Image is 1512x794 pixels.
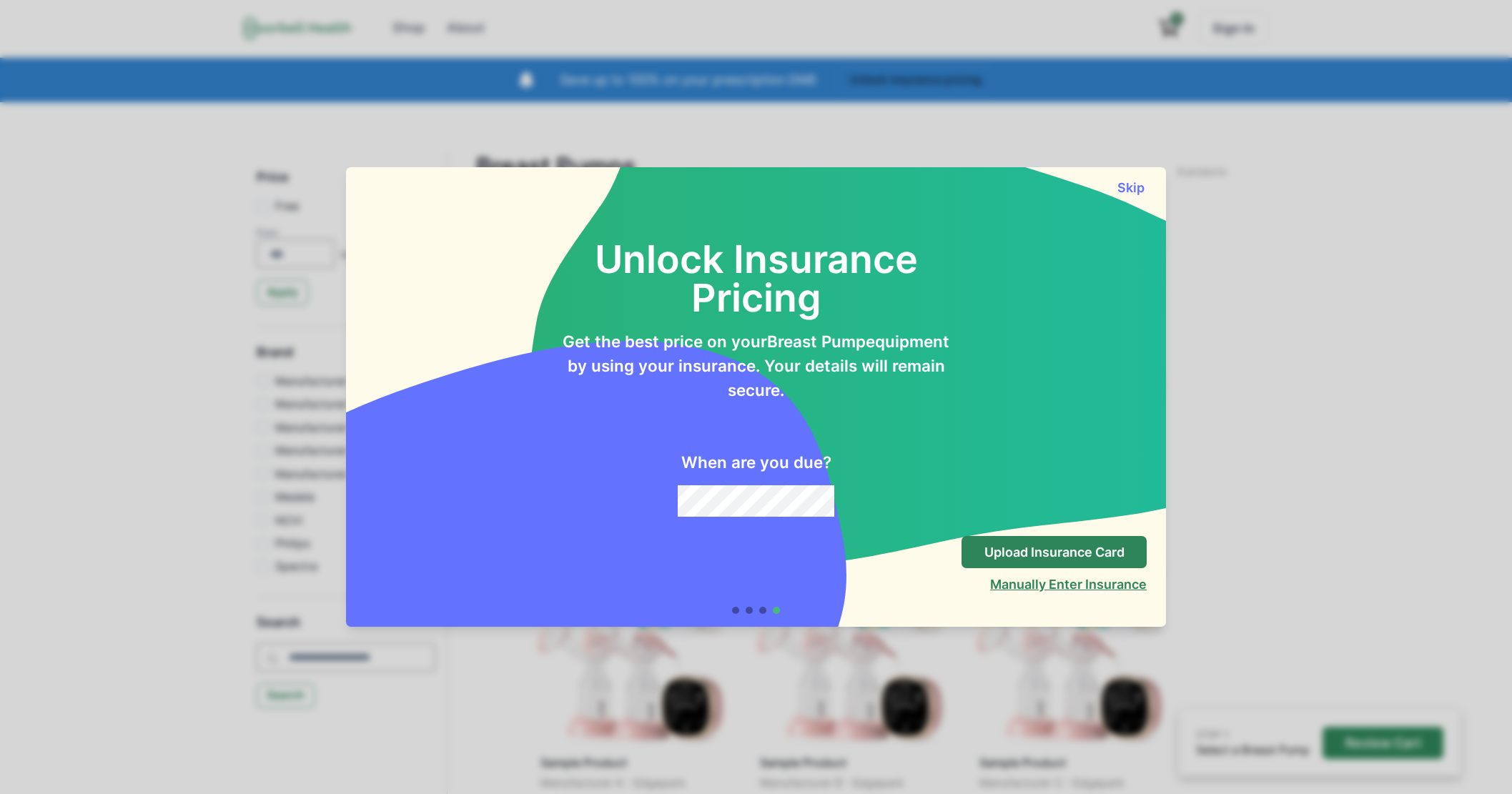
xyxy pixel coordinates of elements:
button: Manually Enter Insurance [990,577,1147,592]
p: Get the best price on your Breast Pump equipment by using your insurance. Your details will remai... [560,329,952,402]
h2: When are you due? [681,453,831,472]
button: Upload Insurance Card [962,536,1147,568]
h2: Unlock Insurance Pricing [560,202,952,317]
p: Upload Insurance Card [984,545,1125,560]
button: Skip [1115,180,1147,195]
